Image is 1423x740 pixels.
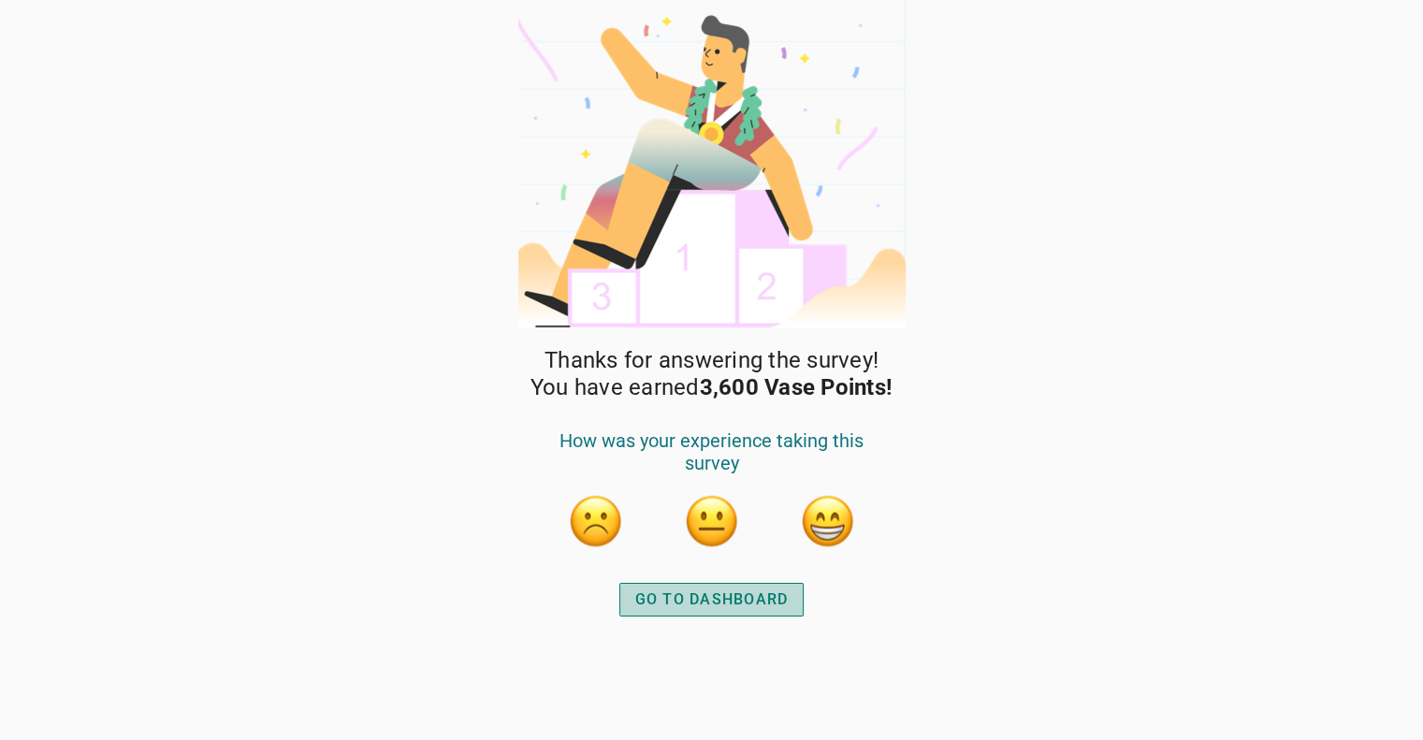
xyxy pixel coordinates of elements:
[530,374,893,401] span: You have earned
[635,588,789,611] div: GO TO DASHBOARD
[545,347,878,374] span: Thanks for answering the survey!
[538,429,886,493] div: How was your experience taking this survey
[619,583,805,617] button: GO TO DASHBOARD
[700,374,893,400] strong: 3,600 Vase Points!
